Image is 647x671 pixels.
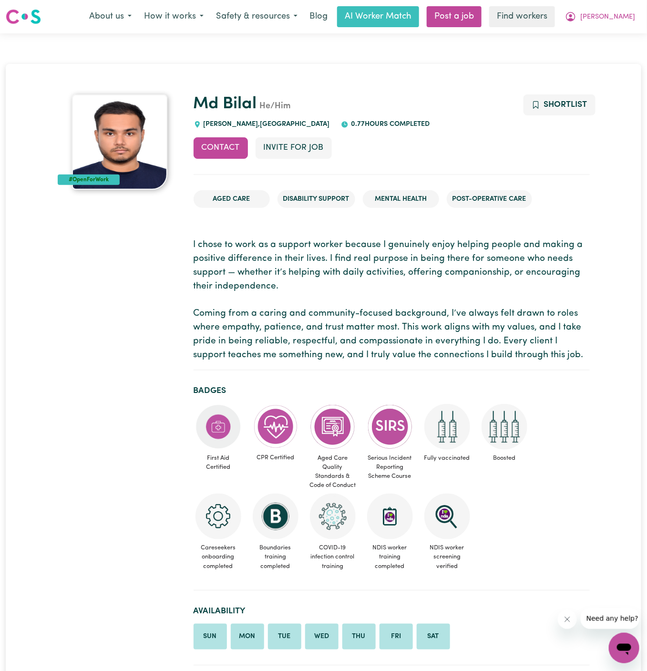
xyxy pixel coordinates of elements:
span: CPR Certified [251,449,300,466]
button: Invite for Job [256,137,332,158]
iframe: Button to launch messaging window [609,633,639,663]
li: Disability Support [277,190,355,208]
img: NDIS Worker Screening Verified [424,494,470,539]
img: CS Academy: Introduction to NDIS Worker Training course completed [367,494,413,539]
img: CS Academy: Boundaries in care and support work course completed [253,494,298,539]
span: Boundaries training completed [251,539,300,575]
li: Available on Sunday [194,624,227,650]
img: CS Academy: Careseekers Onboarding course completed [195,494,241,539]
span: NDIS worker screening verified [422,539,472,575]
button: About us [83,7,138,27]
li: Aged Care [194,190,270,208]
button: Safety & resources [210,7,304,27]
iframe: Message from company [581,608,639,629]
img: Care and support worker has completed CPR Certification [253,404,298,450]
li: Available on Wednesday [305,624,339,650]
img: Careseekers logo [6,8,41,25]
li: Available on Tuesday [268,624,301,650]
li: Available on Saturday [417,624,450,650]
span: NDIS worker training completed [365,539,415,575]
div: #OpenForWork [58,175,120,185]
img: CS Academy: Serious Incident Reporting Scheme course completed [367,404,413,450]
li: Available on Thursday [342,624,376,650]
li: Available on Friday [380,624,413,650]
button: My Account [559,7,641,27]
a: AI Worker Match [337,6,419,27]
a: Post a job [427,6,482,27]
span: 0.77 hours completed [349,121,430,128]
img: CS Academy: COVID-19 Infection Control Training course completed [310,494,356,539]
span: COVID-19 infection control training [308,539,358,575]
a: Find workers [489,6,555,27]
span: First Aid Certified [194,450,243,475]
span: He/Him [257,102,291,111]
a: Careseekers logo [6,6,41,28]
iframe: Close message [558,610,577,629]
img: Care and support worker has received 2 doses of COVID-19 vaccine [424,404,470,450]
h2: Availability [194,606,590,616]
span: [PERSON_NAME] [580,12,635,22]
button: Add to shortlist [524,94,596,115]
h2: Badges [194,386,590,396]
img: CS Academy: Aged Care Quality Standards & Code of Conduct course completed [310,404,356,450]
li: Post-operative care [447,190,532,208]
span: Serious Incident Reporting Scheme Course [365,450,415,485]
span: Shortlist [544,101,587,109]
li: Mental Health [363,190,439,208]
button: Contact [194,137,248,158]
a: Md Bilal's profile picture'#OpenForWork [58,94,182,190]
img: Care and support worker has received booster dose of COVID-19 vaccination [482,404,527,450]
span: Fully vaccinated [422,450,472,466]
p: I chose to work as a support worker because I genuinely enjoy helping people and making a positiv... [194,238,590,362]
li: Available on Monday [231,624,264,650]
span: [PERSON_NAME] , [GEOGRAPHIC_DATA] [201,121,330,128]
img: Md Bilal [72,94,167,190]
a: Md Bilal [194,96,257,113]
span: Careseekers onboarding completed [194,539,243,575]
span: Aged Care Quality Standards & Code of Conduct [308,450,358,494]
img: Care and support worker has completed First Aid Certification [195,404,241,450]
button: How it works [138,7,210,27]
span: Boosted [480,450,529,466]
a: Blog [304,6,333,27]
